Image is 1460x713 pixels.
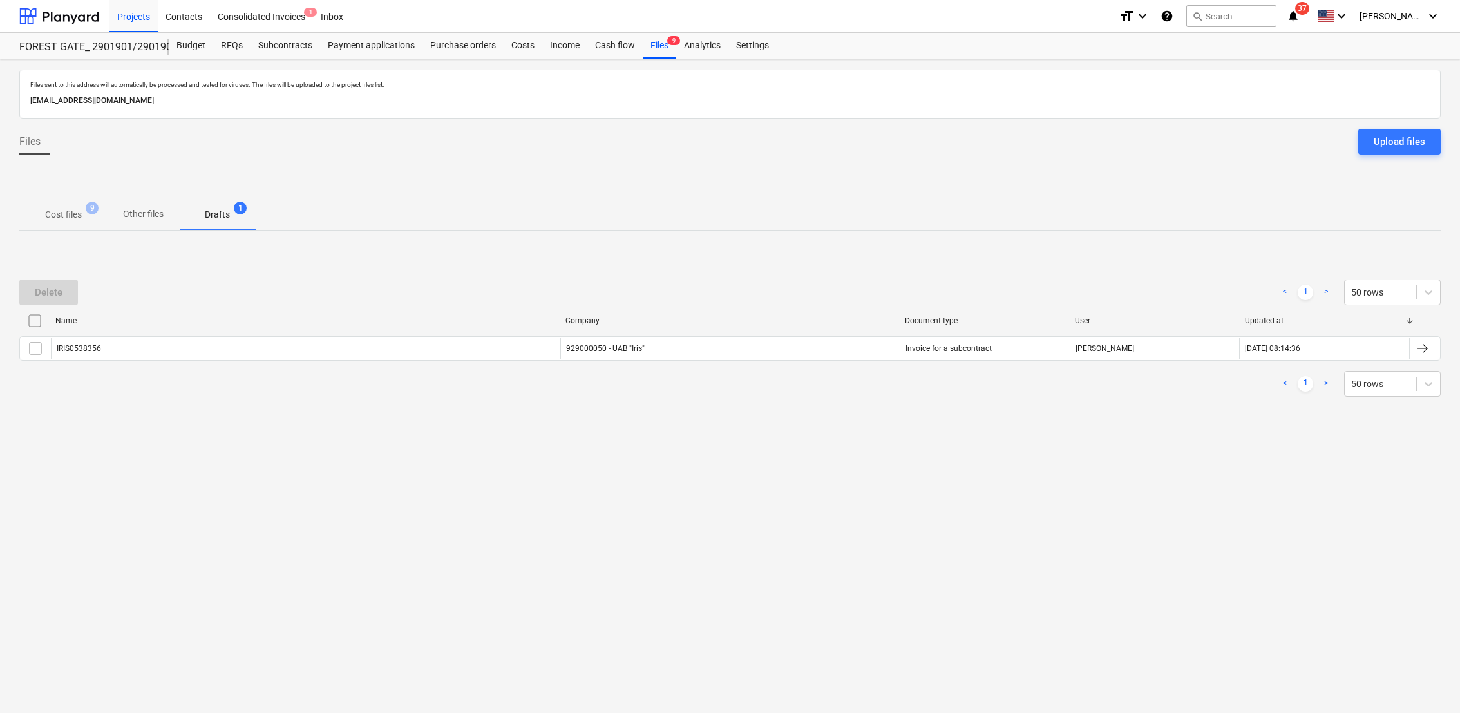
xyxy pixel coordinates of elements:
[45,208,82,222] p: Cost files
[1298,376,1313,392] a: Page 1 is your current page
[1161,8,1173,24] i: Knowledge base
[1070,338,1240,359] div: [PERSON_NAME]
[57,344,101,353] div: IRIS0538356
[643,33,676,59] a: Files9
[1318,285,1334,300] a: Next page
[30,94,1430,108] p: [EMAIL_ADDRESS][DOMAIN_NAME]
[1245,344,1300,353] div: [DATE] 08:14:36
[1425,8,1441,24] i: keyboard_arrow_down
[123,207,164,221] p: Other files
[30,81,1430,89] p: Files sent to this address will automatically be processed and tested for viruses. The files will...
[728,33,777,59] a: Settings
[1277,376,1293,392] a: Previous page
[251,33,320,59] a: Subcontracts
[1245,316,1405,325] div: Updated at
[504,33,542,59] a: Costs
[560,338,900,359] div: 929000050 - UAB "Iris"
[205,208,230,222] p: Drafts
[676,33,728,59] a: Analytics
[320,33,422,59] a: Payment applications
[1374,133,1425,150] div: Upload files
[55,316,555,325] div: Name
[565,316,895,325] div: Company
[905,316,1065,325] div: Document type
[19,41,153,54] div: FOREST GATE_ 2901901/2901902/2901903
[86,202,99,214] span: 9
[1318,376,1334,392] a: Next page
[19,134,41,149] span: Files
[1075,316,1235,325] div: User
[1277,285,1293,300] a: Previous page
[1119,8,1135,24] i: format_size
[1396,651,1460,713] iframe: Chat Widget
[169,33,213,59] a: Budget
[1135,8,1150,24] i: keyboard_arrow_down
[1186,5,1276,27] button: Search
[542,33,587,59] a: Income
[1295,2,1309,15] span: 37
[643,33,676,59] div: Files
[234,202,247,214] span: 1
[905,344,992,353] div: Invoice for a subcontract
[1298,285,1313,300] a: Page 1 is your current page
[1287,8,1300,24] i: notifications
[1358,129,1441,155] button: Upload files
[422,33,504,59] a: Purchase orders
[667,36,680,45] span: 9
[213,33,251,59] a: RFQs
[1360,11,1424,21] span: [PERSON_NAME]
[587,33,643,59] a: Cash flow
[1192,11,1202,21] span: search
[1334,8,1349,24] i: keyboard_arrow_down
[304,8,317,17] span: 1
